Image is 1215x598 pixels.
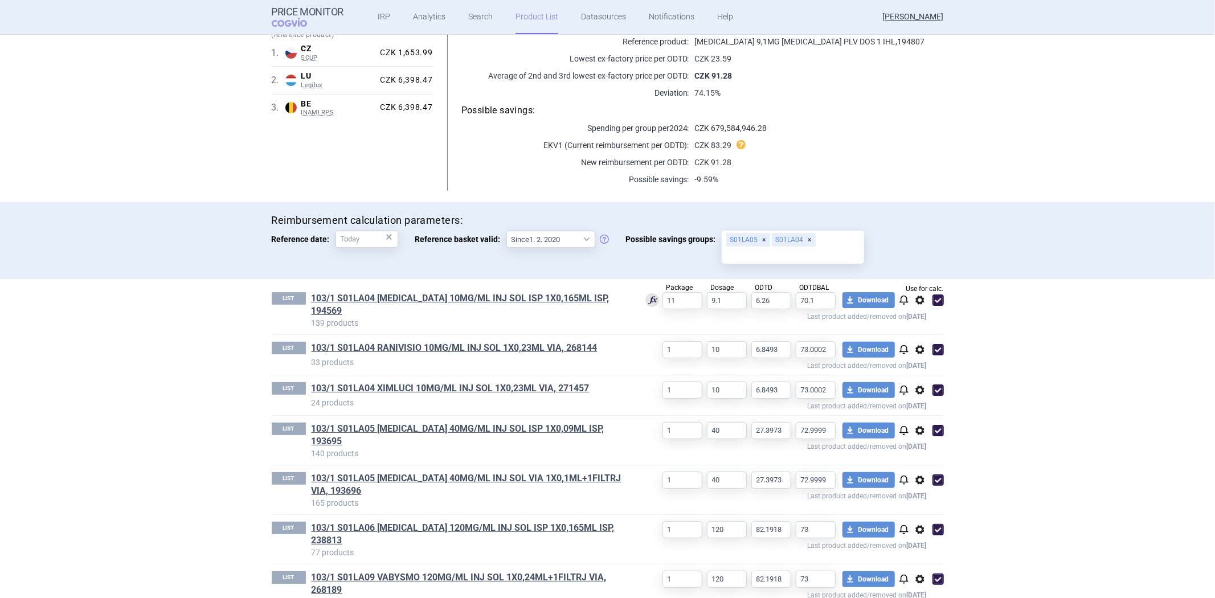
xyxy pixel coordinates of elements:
[461,53,689,64] p: Lowest ex-factory price per ODTD:
[312,357,628,368] p: 33 products
[312,382,628,397] h1: 103/1 S01LA04 XIMLUCI 10MG/ML INJ SOL 1X0,23ML VIA, 271457
[272,522,306,534] p: LIST
[711,284,734,292] span: Dosage
[842,472,895,488] button: Download
[272,472,306,485] p: LIST
[272,342,306,354] p: LIST
[312,423,628,448] a: 103/1 S01LA05 [MEDICAL_DATA] 40MG/ML INJ SOL ISP 1X0,09ML ISP, 193695
[312,317,628,329] p: 139 products
[312,448,628,459] p: 140 products
[272,6,344,28] a: Price MonitorCOGVIO
[461,122,689,134] p: Spending per group per 2024 :
[907,313,927,321] strong: [DATE]
[689,140,944,151] p: CZK 83.29
[907,443,927,450] strong: [DATE]
[312,397,628,408] p: 24 products
[312,472,628,497] a: 103/1 S01LA05 [MEDICAL_DATA] 40MG/ML INJ SOL VIA 1X0,1ML+1FILTRJ VIA, 193696
[842,522,895,538] button: Download
[842,571,895,587] button: Download
[312,472,628,497] h1: 103/1 S01LA05 EYLEA 40MG/ML INJ SOL VIA 1X0,1ML+1FILTRJ VIA, 193696
[689,157,944,168] p: CZK 91.28
[800,284,829,292] span: ODTDBAL
[461,104,944,117] h5: Possible savings:
[772,233,816,247] div: S01LA04
[689,122,944,134] p: CZK 679,584,946.28
[312,292,628,317] h1: 103/1 S01LA04 LUCENTIS 10MG/ML INJ SOL ISP 1X0,165ML ISP, 194569
[312,423,628,448] h1: 103/1 S01LA05 EYLEA 40MG/ML INJ SOL ISP 1X0,09ML ISP, 193695
[628,489,927,500] p: Last product added/removed on
[626,231,722,248] span: Possible savings groups:
[272,46,285,60] span: 1 .
[375,103,432,113] div: CZK 6,398.47
[272,101,285,114] span: 3 .
[386,231,393,243] div: ×
[907,402,927,410] strong: [DATE]
[628,539,927,550] p: Last product added/removed on
[842,423,895,439] button: Download
[628,310,927,321] p: Last product added/removed on
[312,342,598,354] a: 103/1 S01LA04 RANIVISIO 10MG/ML INJ SOL 1X0,23ML VIA, 268144
[415,231,506,248] span: Reference basket valid:
[695,71,733,80] strong: CZK 91.28
[461,36,689,47] p: Reference product:
[312,547,628,558] p: 77 products
[726,233,770,247] div: S01LA05
[301,109,376,117] span: INAMI RPS
[461,140,689,151] p: EKV1 (Current reimbursement per ODTD):
[628,399,927,410] p: Last product added/removed on
[506,231,595,248] select: Reference basket valid:
[312,497,628,509] p: 165 products
[272,73,285,87] span: 2 .
[689,36,944,47] p: [MEDICAL_DATA] 9,1MG [MEDICAL_DATA] PLV DOS 1 IHL , 194807
[689,174,944,185] p: -9.59%
[285,75,297,86] img: Luxembourg
[312,522,628,547] h1: 103/1 S01LA06 BEOVU 120MG/ML INJ SOL ISP 1X0,165ML ISP, 238813
[285,102,297,113] img: Belgium
[726,248,860,263] input: Possible savings groups:S01LA05S01LA04
[907,492,927,500] strong: [DATE]
[689,53,944,64] p: CZK 23.59
[842,382,895,398] button: Download
[301,99,376,109] span: BE
[272,30,433,40] span: (reference product)
[375,48,432,58] div: CZK 1,653.99
[285,47,297,59] img: Czech Republic
[272,382,306,395] p: LIST
[907,542,927,550] strong: [DATE]
[272,18,323,27] span: COGVIO
[301,71,376,81] span: LU
[375,75,432,85] div: CZK 6,398.47
[842,342,895,358] button: Download
[272,6,344,18] strong: Price Monitor
[301,44,376,54] span: CZ
[461,70,689,81] p: Average of 2nd and 3rd lowest ex-factory price per ODTD:
[906,285,944,292] span: Use for calc.
[301,81,376,89] span: Legilux
[312,522,628,547] a: 103/1 S01LA06 [MEDICAL_DATA] 120MG/ML INJ SOL ISP 1X0,165ML ISP, 238813
[755,284,773,292] span: ODTD
[272,231,336,248] span: Reference date:
[272,214,944,228] h4: Reimbursement calculation parameters:
[301,54,376,62] span: SCUP
[272,292,306,305] p: LIST
[461,87,689,99] p: Deviation:
[312,571,628,596] a: 103/1 S01LA09 VABYSMO 120MG/ML INJ SOL 1X0,24ML+1FILTRJ VIA, 268189
[461,174,689,185] p: Possible savings:
[312,342,628,357] h1: 103/1 S01LA04 RANIVISIO 10MG/ML INJ SOL 1X0,23ML VIA, 268144
[336,231,398,248] input: Reference date:×
[312,382,590,395] a: 103/1 S01LA04 XIMLUCI 10MG/ML INJ SOL 1X0,23ML VIA, 271457
[628,359,927,370] p: Last product added/removed on
[907,362,927,370] strong: [DATE]
[461,157,689,168] p: New reimbursement per ODTD:
[842,292,895,308] button: Download
[312,292,628,317] a: 103/1 S01LA04 [MEDICAL_DATA] 10MG/ML INJ SOL ISP 1X0,165ML ISP, 194569
[689,87,944,99] p: 74.15%
[666,284,693,292] span: Package
[272,571,306,584] p: LIST
[628,440,927,450] p: Last product added/removed on
[272,423,306,435] p: LIST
